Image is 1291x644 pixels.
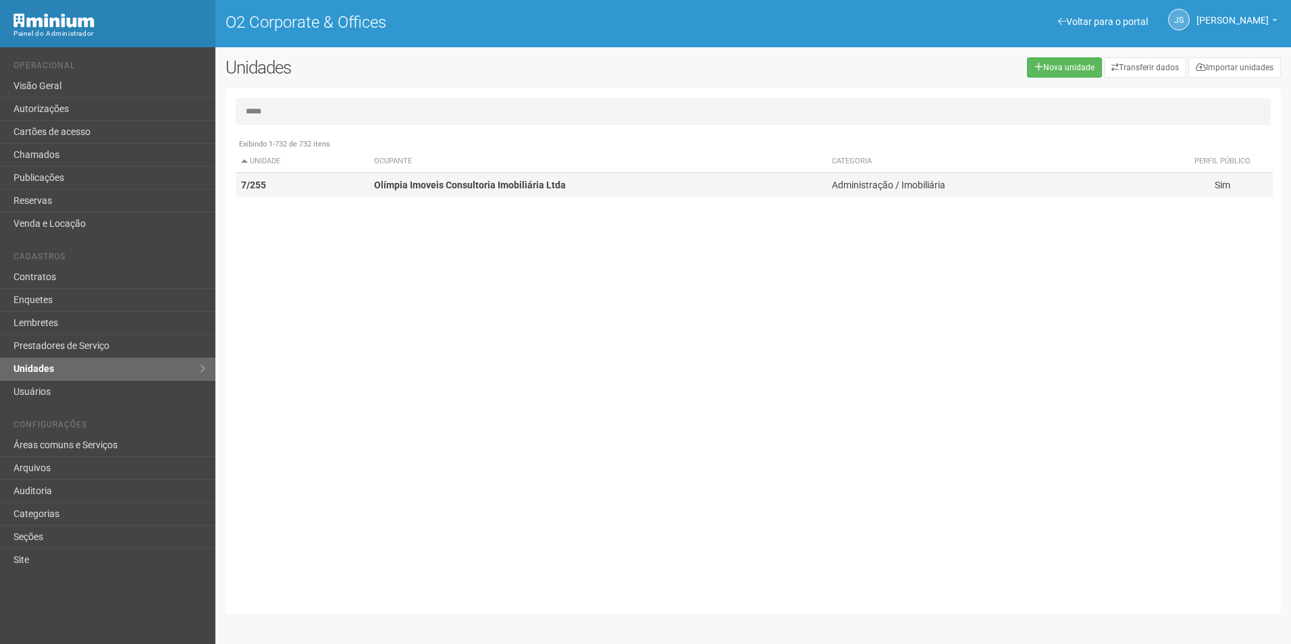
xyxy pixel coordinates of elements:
a: Transferir dados [1104,57,1186,78]
li: Operacional [14,61,205,75]
img: Minium [14,14,95,28]
h2: Unidades [226,57,654,78]
span: Jeferson Souza [1196,2,1269,26]
h1: O2 Corporate & Offices [226,14,743,31]
a: Voltar para o portal [1058,16,1148,27]
a: Importar unidades [1188,57,1281,78]
strong: Olímpia Imoveis Consultoria Imobiliária Ltda [374,180,566,190]
a: JS [1168,9,1190,30]
th: Unidade: activate to sort column descending [236,151,369,173]
li: Configurações [14,420,205,434]
th: Perfil público: activate to sort column ascending [1172,151,1273,173]
div: Painel do Administrador [14,28,205,40]
a: Nova unidade [1027,57,1102,78]
strong: 7/255 [241,180,266,190]
th: Ocupante: activate to sort column ascending [369,151,826,173]
a: [PERSON_NAME] [1196,17,1277,28]
th: Categoria: activate to sort column ascending [826,151,1172,173]
td: Administração / Imobiliária [826,173,1172,198]
span: Sim [1215,180,1230,190]
div: Exibindo 1-732 de 732 itens [236,138,1273,151]
li: Cadastros [14,252,205,266]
